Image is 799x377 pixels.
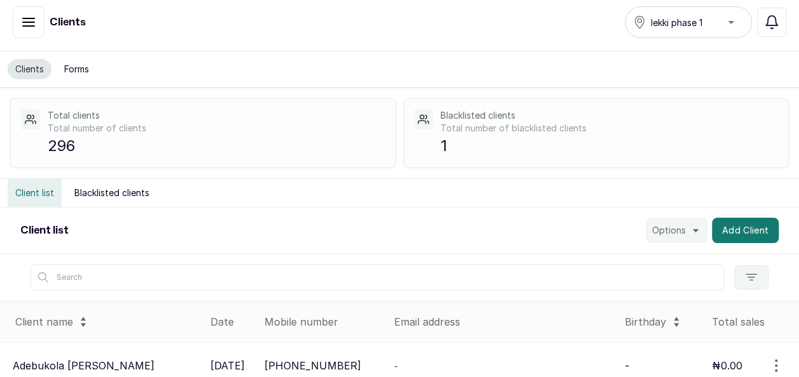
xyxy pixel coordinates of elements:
p: Total number of clients [48,122,385,135]
button: lekki phase 1 [625,6,752,38]
p: [DATE] [210,358,245,373]
button: Client list [8,179,62,207]
p: Total number of blacklisted clients [440,122,778,135]
span: Options [652,224,686,237]
div: Birthday [625,312,702,332]
span: - [394,360,398,371]
p: Adebukola [PERSON_NAME] [13,358,154,373]
div: Client name [15,312,200,332]
input: Search [31,264,724,291]
p: Total clients [48,109,385,122]
p: [PHONE_NUMBER] [264,358,361,373]
button: Add Client [712,218,779,243]
div: Mobile number [264,314,383,329]
h2: Client list [20,223,69,238]
p: 296 [48,135,385,157]
div: Email address [394,314,615,329]
p: ₦0.00 [712,358,742,373]
button: Options [646,218,707,242]
button: Forms [57,59,97,79]
div: Date [210,314,254,329]
h1: Clients [50,15,86,30]
div: Total sales [712,314,794,329]
button: Blacklisted clients [67,179,157,207]
button: Clients [8,59,51,79]
p: Blacklisted clients [440,109,778,122]
p: 1 [440,135,778,157]
span: lekki phase 1 [651,16,702,29]
p: - [625,358,629,373]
